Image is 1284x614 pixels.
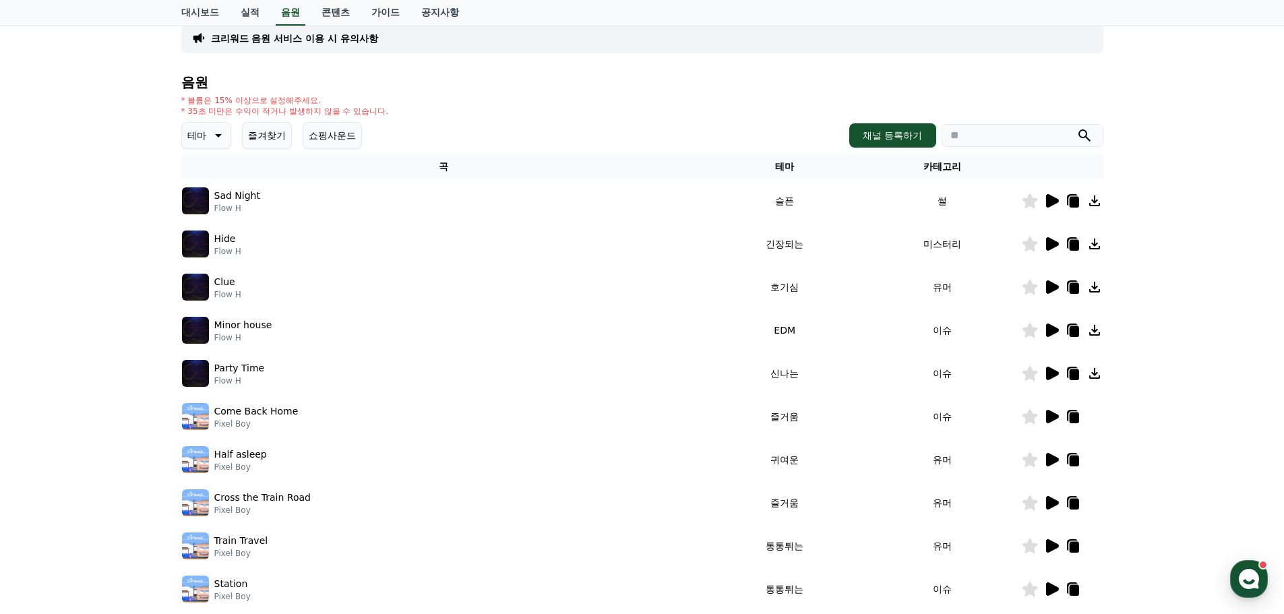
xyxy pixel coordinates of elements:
p: Flow H [214,246,241,257]
th: 카테고리 [863,154,1021,179]
p: Flow H [214,289,241,300]
td: 즐거움 [706,481,863,524]
td: 호기심 [706,266,863,309]
span: 홈 [42,448,51,458]
span: 대화 [123,448,140,459]
p: Sad Night [214,189,260,203]
p: Cross the Train Road [214,491,311,505]
td: 귀여운 [706,438,863,481]
button: 테마 [181,122,231,149]
a: 대화 [89,427,174,461]
p: Hide [214,232,236,246]
td: 이슈 [863,395,1021,438]
img: music [182,489,209,516]
img: music [182,403,209,430]
td: 즐거움 [706,395,863,438]
td: 미스터리 [863,222,1021,266]
a: 크리워드 음원 서비스 이용 시 유의사항 [211,32,378,45]
p: Clue [214,275,235,289]
button: 즐겨찾기 [242,122,292,149]
span: 설정 [208,448,224,458]
img: music [182,532,209,559]
h4: 음원 [181,75,1103,90]
img: music [182,274,209,301]
p: Flow H [214,375,265,386]
p: Pixel Boy [214,548,268,559]
p: Flow H [214,332,272,343]
td: 유머 [863,438,1021,481]
td: 이슈 [863,567,1021,611]
p: Pixel Boy [214,462,267,472]
p: Minor house [214,318,272,332]
td: 신나는 [706,352,863,395]
td: EDM [706,309,863,352]
td: 슬픈 [706,179,863,222]
img: music [182,360,209,387]
td: 이슈 [863,352,1021,395]
td: 이슈 [863,309,1021,352]
img: music [182,317,209,344]
img: music [182,187,209,214]
p: Come Back Home [214,404,299,419]
td: 썰 [863,179,1021,222]
img: music [182,576,209,603]
p: Half asleep [214,448,267,462]
td: 긴장되는 [706,222,863,266]
p: Station [214,577,248,591]
a: 홈 [4,427,89,461]
img: music [182,231,209,257]
td: 통통튀는 [706,524,863,567]
button: 쇼핑사운드 [303,122,362,149]
p: * 35초 미만은 수익이 적거나 발생하지 않을 수 있습니다. [181,106,389,117]
td: 통통튀는 [706,567,863,611]
td: 유머 [863,481,1021,524]
p: Flow H [214,203,260,214]
th: 곡 [181,154,706,179]
td: 유머 [863,524,1021,567]
a: 설정 [174,427,259,461]
p: Pixel Boy [214,419,299,429]
p: Pixel Boy [214,505,311,516]
th: 테마 [706,154,863,179]
p: Train Travel [214,534,268,548]
td: 유머 [863,266,1021,309]
p: * 볼륨은 15% 이상으로 설정해주세요. [181,95,389,106]
button: 채널 등록하기 [849,123,936,148]
p: Pixel Boy [214,591,251,602]
p: Party Time [214,361,265,375]
p: 테마 [187,126,206,145]
img: music [182,446,209,473]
